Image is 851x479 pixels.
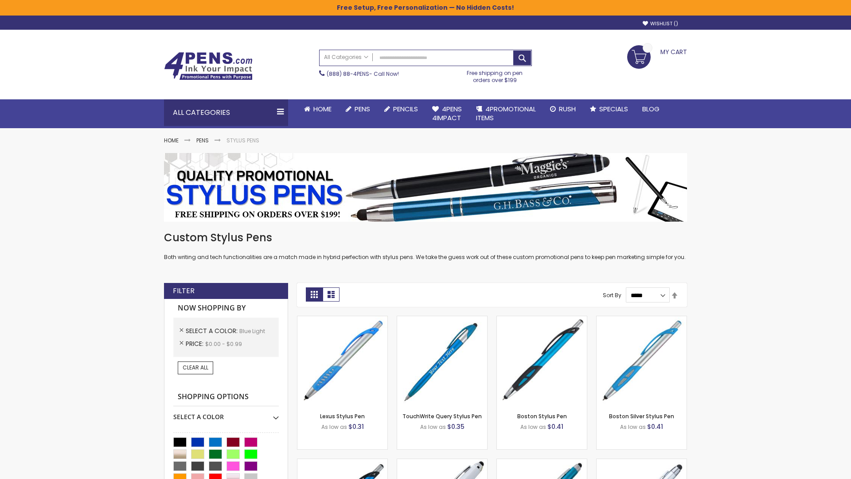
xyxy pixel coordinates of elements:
[647,422,663,431] span: $0.41
[313,104,332,114] span: Home
[620,423,646,431] span: As low as
[397,459,487,466] a: Kimberly Logo Stylus Pens-LT-Blue
[173,299,279,318] strong: Now Shopping by
[497,316,587,323] a: Boston Stylus Pen-Blue - Light
[642,104,660,114] span: Blog
[164,52,253,80] img: 4Pens Custom Pens and Promotional Products
[597,459,687,466] a: Silver Cool Grip Stylus Pen-Blue - Light
[320,412,365,420] a: Lexus Stylus Pen
[320,50,373,65] a: All Categories
[339,99,377,119] a: Pens
[178,361,213,374] a: Clear All
[597,316,687,406] img: Boston Silver Stylus Pen-Blue - Light
[603,291,621,299] label: Sort By
[432,104,462,122] span: 4Pens 4impact
[297,316,387,323] a: Lexus Stylus Pen-Blue - Light
[164,153,687,222] img: Stylus Pens
[397,316,487,323] a: TouchWrite Query Stylus Pen-Blue Light
[420,423,446,431] span: As low as
[164,99,288,126] div: All Categories
[186,326,239,335] span: Select A Color
[397,316,487,406] img: TouchWrite Query Stylus Pen-Blue Light
[297,99,339,119] a: Home
[164,231,687,245] h1: Custom Stylus Pens
[321,423,347,431] span: As low as
[599,104,628,114] span: Specials
[447,422,465,431] span: $0.35
[476,104,536,122] span: 4PROMOTIONAL ITEMS
[173,406,279,421] div: Select A Color
[377,99,425,119] a: Pencils
[297,316,387,406] img: Lexus Stylus Pen-Blue - Light
[226,137,259,144] strong: Stylus Pens
[425,99,469,128] a: 4Pens4impact
[355,104,370,114] span: Pens
[297,459,387,466] a: Lexus Metallic Stylus Pen-Blue - Light
[196,137,209,144] a: Pens
[327,70,399,78] span: - Call Now!
[164,231,687,261] div: Both writing and tech functionalities are a match made in hybrid perfection with stylus pens. We ...
[327,70,369,78] a: (888) 88-4PENS
[583,99,635,119] a: Specials
[520,423,546,431] span: As low as
[205,340,242,348] span: $0.00 - $0.99
[324,54,368,61] span: All Categories
[239,327,265,335] span: Blue Light
[497,316,587,406] img: Boston Stylus Pen-Blue - Light
[547,422,563,431] span: $0.41
[402,412,482,420] a: TouchWrite Query Stylus Pen
[635,99,667,119] a: Blog
[186,339,205,348] span: Price
[306,287,323,302] strong: Grid
[469,99,543,128] a: 4PROMOTIONALITEMS
[173,388,279,407] strong: Shopping Options
[597,316,687,323] a: Boston Silver Stylus Pen-Blue - Light
[643,20,678,27] a: Wishlist
[559,104,576,114] span: Rush
[173,286,195,296] strong: Filter
[164,137,179,144] a: Home
[609,412,674,420] a: Boston Silver Stylus Pen
[393,104,418,114] span: Pencils
[543,99,583,119] a: Rush
[517,412,567,420] a: Boston Stylus Pen
[458,66,532,84] div: Free shipping on pen orders over $199
[497,459,587,466] a: Lory Metallic Stylus Pen-Blue - Light
[348,422,364,431] span: $0.31
[183,364,208,371] span: Clear All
